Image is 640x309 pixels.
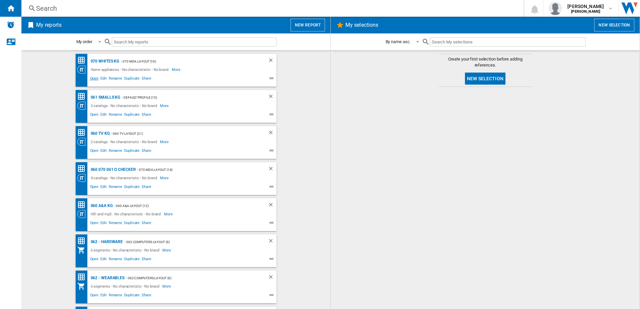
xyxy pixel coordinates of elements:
div: Category View [77,102,89,110]
span: Share [141,256,152,264]
span: Duplicate [123,75,141,83]
div: 060 A&A KG [89,202,113,210]
span: More [164,210,174,218]
h2: My reports [35,19,63,31]
div: Delete [268,238,276,246]
h2: My selections [344,19,380,31]
div: - 062 Computers Layout (6) [123,238,254,246]
span: Open [89,256,100,264]
div: Category View [77,174,89,182]
div: Delete [268,129,276,138]
span: Open [89,184,100,192]
span: Duplicate [123,147,141,156]
div: - 060 A&A Layout (12) [113,202,254,210]
div: Price Matrix [77,128,89,137]
span: Duplicate [123,292,141,300]
div: Price Matrix [77,237,89,245]
span: Edit [99,111,108,119]
input: Search My selections [430,37,585,46]
span: [PERSON_NAME] [567,3,604,10]
div: Category View [77,210,89,218]
div: My Assortment [77,246,89,254]
span: Open [89,292,100,300]
div: Delete [268,93,276,102]
div: 070 Whites KG [89,57,119,66]
span: More [162,246,172,254]
span: Open [89,147,100,156]
span: Rename [108,75,123,83]
span: Edit [99,147,108,156]
input: Search My reports [112,37,276,46]
div: - Default profile (15) [120,93,254,102]
div: Category View [77,66,89,74]
span: Share [141,184,152,192]
div: Search [36,4,506,13]
div: Delete [268,166,276,174]
span: Edit [99,256,108,264]
span: Open [89,111,100,119]
div: My order [76,39,92,44]
div: - 062 Computers Layout (6) [125,274,254,282]
span: Rename [108,184,123,192]
div: - 070 MDA layout (16) [136,166,254,174]
span: Open [89,75,100,83]
span: Rename [108,292,123,300]
span: Share [141,111,152,119]
span: More [162,282,172,290]
div: 2 catalogs - No characteristic - No brand [89,102,160,110]
span: Share [141,75,152,83]
span: Edit [99,75,108,83]
div: 4 catalogs - No characteristic - No brand [89,174,160,182]
div: - 060 TV Layout (21) [110,129,254,138]
span: More [160,174,170,182]
div: 060 070 061 O Checker [89,166,136,174]
span: Edit [99,292,108,300]
div: Delete [268,57,276,66]
div: Category View [77,138,89,146]
div: 062 - Wearables [89,274,125,282]
div: My Assortment [77,282,89,290]
span: Rename [108,147,123,156]
div: 060 TV KG [89,129,110,138]
div: Delete [268,274,276,282]
span: Share [141,292,152,300]
div: 062 - Hardware [89,238,123,246]
div: 061 Smalls KG [89,93,121,102]
span: Share [141,147,152,156]
span: Rename [108,256,123,264]
span: More [160,138,170,146]
span: More [160,102,170,110]
div: - 070 MDA layout (16) [119,57,254,66]
div: Delete [268,202,276,210]
div: Price Matrix [77,56,89,65]
div: Hifi and mp3 - No characteristic - No brand [89,210,164,218]
button: New report [291,19,325,31]
span: More [172,66,181,74]
div: Price Matrix [77,273,89,281]
div: 2 catalogs - No characteristic - No brand [89,138,160,146]
div: 6 segments - No characteristic - No brand [89,246,163,254]
div: 6 segments - No characteristic - No brand [89,282,163,290]
span: Rename [108,111,123,119]
span: Edit [99,184,108,192]
img: alerts-logo.svg [7,21,15,29]
span: Share [141,220,152,228]
span: Create your first selection before adding references. [438,56,532,68]
button: New selection [594,19,634,31]
span: Duplicate [123,111,141,119]
button: New selection [465,73,505,85]
span: Duplicate [123,256,141,264]
span: Open [89,220,100,228]
span: Duplicate [123,220,141,228]
div: Price Matrix [77,92,89,101]
div: Home appliances - No characteristic - No brand [89,66,172,74]
span: Edit [99,220,108,228]
img: profile.jpg [549,2,562,15]
div: Price Matrix [77,165,89,173]
span: Rename [108,220,123,228]
span: Duplicate [123,184,141,192]
div: Price Matrix [77,201,89,209]
div: By name asc. [386,39,411,44]
b: [PERSON_NAME] [571,9,600,14]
